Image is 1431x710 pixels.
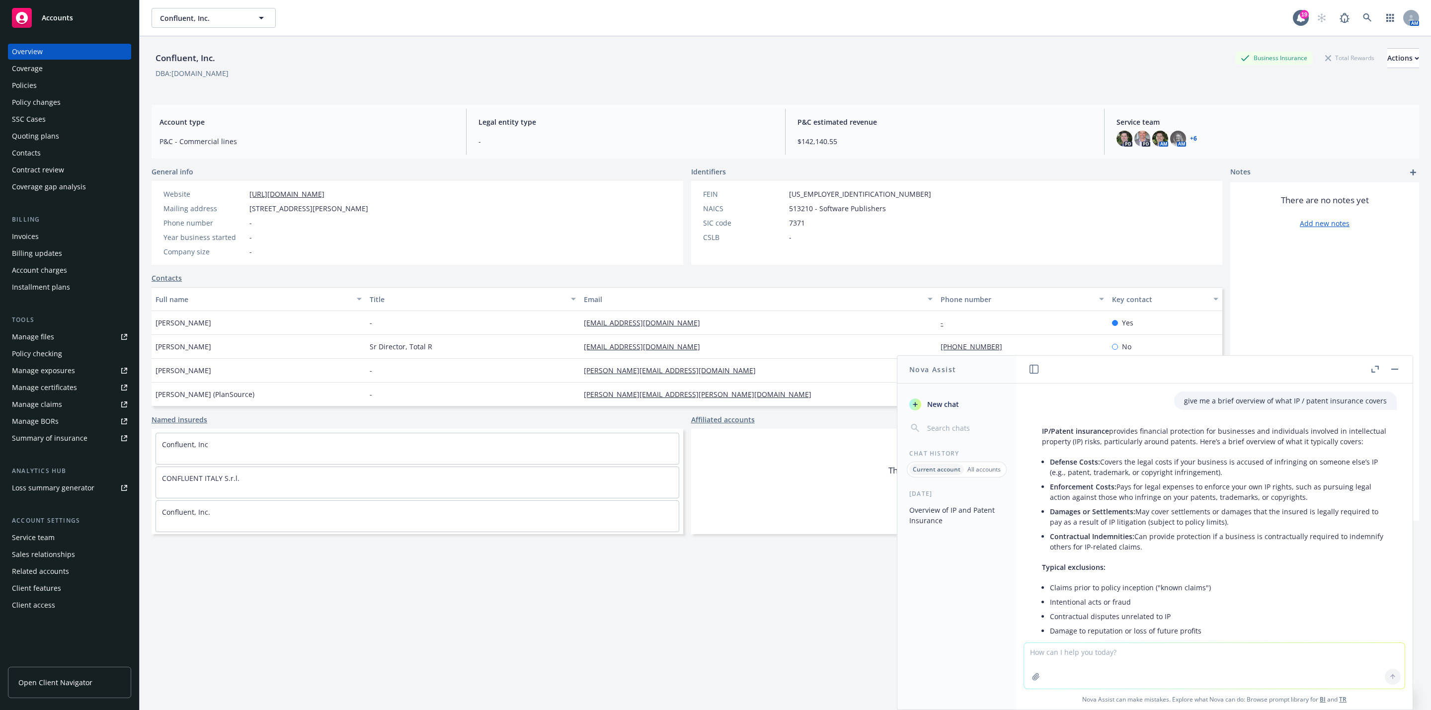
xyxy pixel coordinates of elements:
[584,342,708,351] a: [EMAIL_ADDRESS][DOMAIN_NAME]
[1407,166,1419,178] a: add
[160,13,246,23] span: Confluent, Inc.
[1050,457,1100,467] span: Defense Costs:
[152,414,207,425] a: Named insureds
[1312,8,1332,28] a: Start snowing
[8,315,131,325] div: Tools
[1050,479,1387,504] li: Pays for legal expenses to enforce your own IP rights, such as pursuing legal action against thos...
[18,677,92,688] span: Open Client Navigator
[1300,218,1350,229] a: Add new notes
[584,366,764,375] a: [PERSON_NAME][EMAIL_ADDRESS][DOMAIN_NAME]
[12,547,75,562] div: Sales relationships
[370,389,372,399] span: -
[897,489,1016,498] div: [DATE]
[584,390,819,399] a: [PERSON_NAME][EMAIL_ADDRESS][PERSON_NAME][DOMAIN_NAME]
[1335,8,1354,28] a: Report a Bug
[1116,131,1132,147] img: photo
[797,117,1092,127] span: P&C estimated revenue
[12,363,75,379] div: Manage exposures
[1050,507,1135,516] span: Damages or Settlements:
[12,279,70,295] div: Installment plans
[1122,317,1133,328] span: Yes
[941,342,1010,351] a: [PHONE_NUMBER]
[12,580,61,596] div: Client features
[8,111,131,127] a: SSC Cases
[8,162,131,178] a: Contract review
[1042,426,1109,436] span: IP/Patent insurance
[1300,10,1309,19] div: 19
[1042,426,1387,447] p: provides financial protection for businesses and individuals involved in intellectual property (I...
[12,162,64,178] div: Contract review
[1020,689,1409,710] span: Nova Assist can make mistakes. Explore what Nova can do: Browse prompt library for and
[789,218,805,228] span: 7371
[162,507,210,517] a: Confluent, Inc.
[152,273,182,283] a: Contacts
[8,4,131,32] a: Accounts
[1116,117,1411,127] span: Service team
[8,597,131,613] a: Client access
[249,218,252,228] span: -
[156,365,211,376] span: [PERSON_NAME]
[8,530,131,546] a: Service team
[159,136,454,147] span: P&C - Commercial lines
[12,480,94,496] div: Loss summary generator
[478,136,773,147] span: -
[937,287,1108,311] button: Phone number
[8,480,131,496] a: Loss summary generator
[8,413,131,429] a: Manage BORs
[905,502,1008,529] button: Overview of IP and Patent Insurance
[478,117,773,127] span: Legal entity type
[691,166,726,177] span: Identifiers
[370,294,565,305] div: Title
[1050,529,1387,554] li: Can provide protection if a business is contractually required to indemnify others for IP-related...
[156,389,254,399] span: [PERSON_NAME] (PlanSource)
[8,380,131,395] a: Manage certificates
[925,399,959,409] span: New chat
[1380,8,1400,28] a: Switch app
[941,318,951,327] a: -
[12,128,59,144] div: Quoting plans
[1042,562,1106,572] span: Typical exclusions:
[1184,395,1387,406] p: give me a brief overview of what IP / patent insurance covers
[152,287,366,311] button: Full name
[8,78,131,93] a: Policies
[703,189,785,199] div: FEIN
[1152,131,1168,147] img: photo
[1357,8,1377,28] a: Search
[8,279,131,295] a: Installment plans
[12,413,59,429] div: Manage BORs
[12,44,43,60] div: Overview
[1050,455,1387,479] li: Covers the legal costs if your business is accused of infringing on someone else’s IP (e.g., pate...
[8,94,131,110] a: Policy changes
[1339,695,1347,704] a: TR
[156,317,211,328] span: [PERSON_NAME]
[8,61,131,77] a: Coverage
[1320,695,1326,704] a: BI
[703,203,785,214] div: NAICS
[1387,48,1419,68] button: Actions
[8,430,131,446] a: Summary of insurance
[1134,131,1150,147] img: photo
[1108,287,1222,311] button: Key contact
[12,94,61,110] div: Policy changes
[8,215,131,225] div: Billing
[12,78,37,93] div: Policies
[8,396,131,412] a: Manage claims
[1281,194,1369,206] span: There are no notes yet
[12,430,87,446] div: Summary of insurance
[1050,580,1387,595] li: Claims prior to policy inception ("known claims")
[8,262,131,278] a: Account charges
[12,145,41,161] div: Contacts
[152,166,193,177] span: General info
[1050,482,1116,491] span: Enforcement Costs:
[159,117,454,127] span: Account type
[156,68,229,79] div: DBA: [DOMAIN_NAME]
[1170,131,1186,147] img: photo
[8,145,131,161] a: Contacts
[12,262,67,278] div: Account charges
[12,111,46,127] div: SSC Cases
[584,294,922,305] div: Email
[163,218,245,228] div: Phone number
[156,341,211,352] span: [PERSON_NAME]
[12,61,43,77] div: Coverage
[8,563,131,579] a: Related accounts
